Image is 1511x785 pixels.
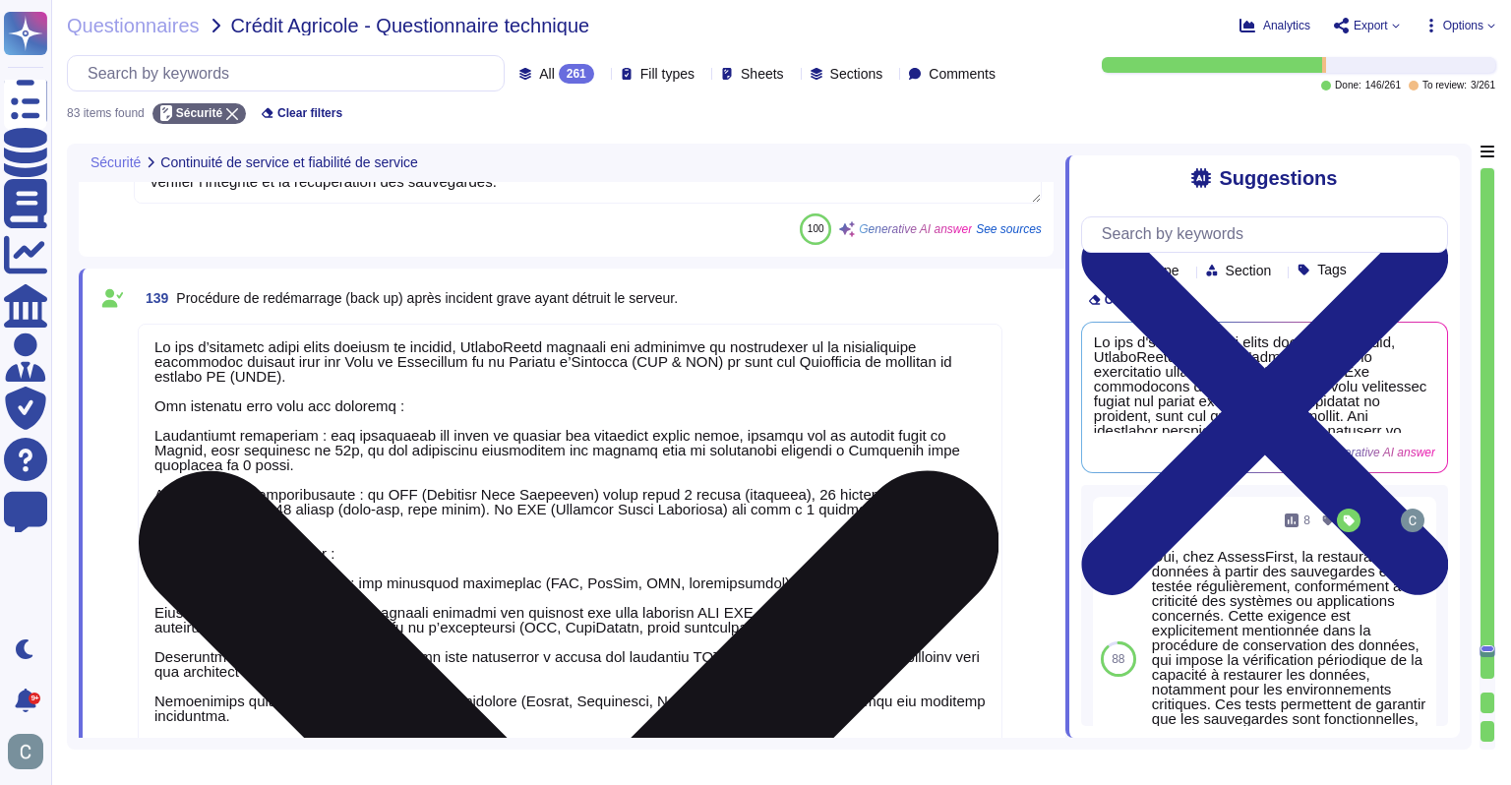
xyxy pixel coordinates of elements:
[1354,20,1388,31] span: Export
[1443,20,1483,31] span: Options
[1471,81,1495,91] span: 3 / 261
[1239,18,1310,33] button: Analytics
[160,155,417,169] span: Continuité de service et fiabilité de service
[277,107,342,119] span: Clear filters
[78,56,504,91] input: Search by keywords
[741,67,784,81] span: Sheets
[1401,509,1424,532] img: user
[1335,81,1361,91] span: Done:
[176,107,222,119] span: Sécurité
[8,734,43,769] img: user
[929,67,996,81] span: Comments
[640,67,695,81] span: Fill types
[808,223,824,234] span: 100
[67,107,145,119] div: 83 items found
[1152,549,1428,785] div: Oui, chez AssessFirst, la restauration des données à partir des sauvegardes est testée régulièrem...
[976,223,1042,235] span: See sources
[1263,20,1310,31] span: Analytics
[1365,81,1401,91] span: 146 / 261
[29,693,40,704] div: 9+
[1092,217,1447,252] input: Search by keywords
[67,16,200,35] span: Questionnaires
[859,223,972,235] span: Generative AI answer
[830,67,883,81] span: Sections
[1422,81,1467,91] span: To review:
[231,16,590,35] span: Crédit Agricole - Questionnaire technique
[539,67,555,81] span: All
[91,155,141,169] span: Sécurité
[4,730,57,773] button: user
[138,291,168,305] span: 139
[176,290,678,306] span: Procédure de redémarrage (back up) après incident grave ayant détruit le serveur.
[1112,653,1124,665] span: 88
[559,64,594,84] div: 261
